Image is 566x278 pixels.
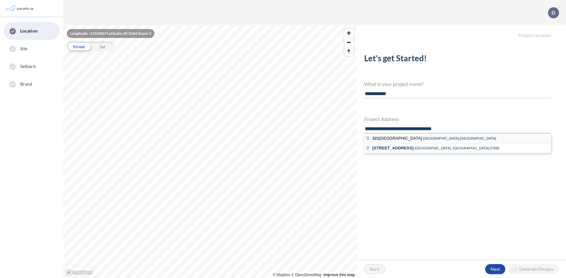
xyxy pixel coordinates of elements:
[372,146,414,150] span: [STREET_ADDRESS]
[423,136,496,140] span: [GEOGRAPHIC_DATA],[GEOGRAPHIC_DATA]
[67,29,154,38] div: Longitude: -110.8407 Latitude: 49.1044 Zoom: 2
[20,81,33,87] span: Brand
[20,63,36,69] span: Setback
[491,266,500,272] p: Next
[372,136,423,141] span: [GEOGRAPHIC_DATA]
[364,116,551,122] h4: Project Address
[364,81,551,87] h4: What is your project name?
[372,136,379,141] span: 321
[91,42,114,51] div: Sat
[364,53,551,66] h2: Let's get Started!
[344,38,353,47] button: Zoom out
[344,47,353,56] button: Reset bearing to north
[344,28,353,38] button: Zoom in
[63,25,357,278] canvas: Map
[67,42,91,51] div: Street
[5,3,35,14] img: Parafin
[323,273,355,277] a: Improve this map
[357,25,566,38] h5: Project Location
[20,28,38,34] span: Location
[551,10,555,15] p: D
[485,264,505,274] button: Next
[291,273,322,277] a: OpenStreetMap
[65,269,93,276] a: Mapbox homepage
[273,273,290,277] a: Mapbox
[20,45,27,52] span: Site
[414,146,499,150] span: [GEOGRAPHIC_DATA], [GEOGRAPHIC_DATA],07885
